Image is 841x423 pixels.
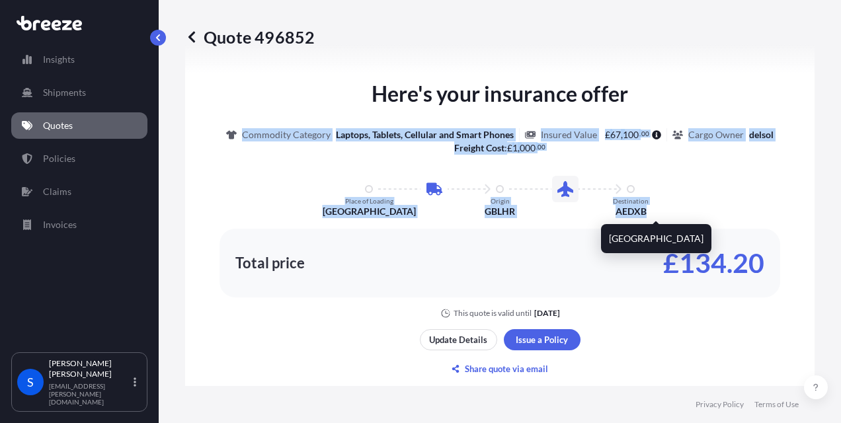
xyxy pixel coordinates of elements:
[465,362,548,375] p: Share quote via email
[11,112,147,139] a: Quotes
[454,308,532,319] p: This quote is valid until
[538,145,545,149] span: 00
[43,152,75,165] p: Policies
[688,128,744,141] p: Cargo Owner
[11,79,147,106] a: Shipments
[43,86,86,99] p: Shipments
[420,358,581,379] button: Share quote via email
[185,26,315,48] p: Quote 496852
[345,197,393,205] p: Place of Loading
[323,205,416,218] p: [GEOGRAPHIC_DATA]
[454,142,504,153] b: Freight Cost
[541,128,597,141] p: Insured Value
[43,119,73,132] p: Quotes
[43,218,77,231] p: Invoices
[504,329,581,350] button: Issue a Policy
[49,358,131,379] p: [PERSON_NAME] [PERSON_NAME]
[610,130,621,139] span: 67
[49,382,131,406] p: [EMAIL_ADDRESS][PERSON_NAME][DOMAIN_NAME]
[507,143,512,153] span: £
[520,143,536,153] span: 000
[623,130,639,139] span: 100
[754,399,799,410] a: Terms of Use
[621,130,623,139] span: ,
[11,178,147,205] a: Claims
[491,197,510,205] p: Origin
[663,252,764,274] p: £134.20
[609,232,703,245] span: [GEOGRAPHIC_DATA]
[605,130,610,139] span: £
[27,375,34,389] span: S
[11,145,147,172] a: Policies
[242,128,331,141] p: Commodity Category
[372,78,628,110] p: Here's your insurance offer
[512,143,518,153] span: 1
[639,132,641,136] span: .
[616,205,647,218] p: AEDXB
[534,308,560,319] p: [DATE]
[11,211,147,238] a: Invoices
[11,46,147,73] a: Insights
[518,143,520,153] span: ,
[43,53,75,66] p: Insights
[429,333,487,346] p: Update Details
[613,197,649,205] p: Destination
[536,145,538,149] span: .
[641,132,649,136] span: 00
[749,128,774,141] p: delsol
[696,399,744,410] a: Privacy Policy
[485,205,515,218] p: GBLHR
[336,128,514,141] p: Laptops, Tablets, Cellular and Smart Phones
[516,333,568,346] p: Issue a Policy
[235,256,305,270] p: Total price
[454,141,546,155] p: :
[43,185,71,198] p: Claims
[420,329,497,350] button: Update Details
